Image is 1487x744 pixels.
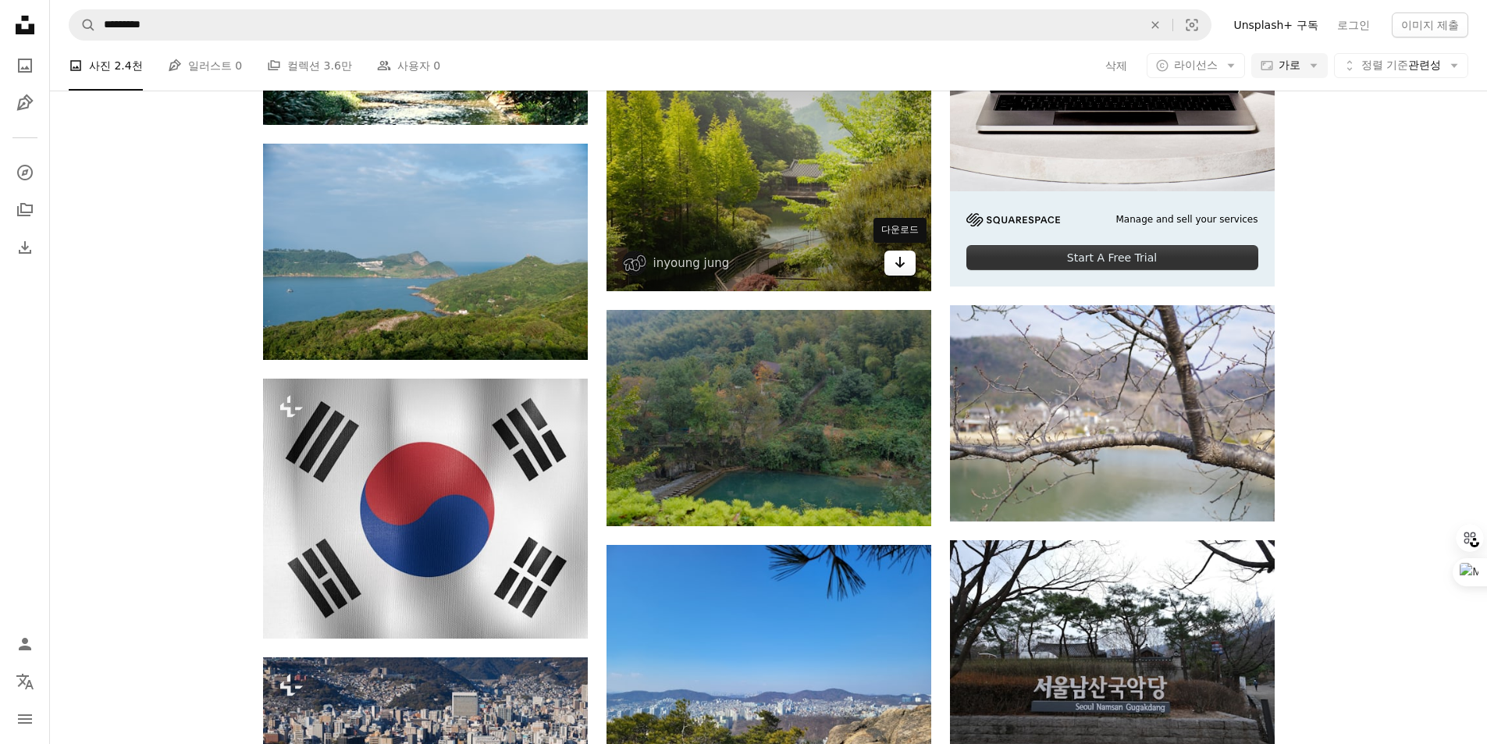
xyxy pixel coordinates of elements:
[950,641,1275,655] a: 간판은 서울 남산 국각당으로 이어집니다.
[1392,12,1468,37] button: 이미지 제출
[1328,12,1379,37] a: 로그인
[69,10,96,40] button: Unsplash 검색
[950,305,1275,522] img: 나뭇가지 위에 앉아있는 새
[966,245,1258,270] div: Start A Free Trial
[1251,53,1328,78] button: 가로
[607,659,931,673] a: 산 정상에서 바라본 도시 풍경
[9,157,41,188] a: 탐색
[263,501,588,515] a: 대한민국의 국기
[653,255,730,271] a: inyoung jung
[1115,213,1258,226] span: Manage and sell your services
[884,251,916,276] a: 다운로드
[267,41,352,91] a: 컬렉션 3.6만
[9,9,41,44] a: 홈 — Unsplash
[9,232,41,263] a: 다운로드 내역
[1173,10,1211,40] button: 시각적 검색
[1361,59,1408,71] span: 정렬 기준
[263,379,588,639] img: 대한민국의 국기
[607,31,931,291] img: 녹음이 우거진 숲 사이로 흐르는 강
[966,213,1060,226] img: file-1705255347840-230a6ab5bca9image
[263,244,588,258] a: 언덕에서 바라본 수역의 모습
[1174,59,1218,71] span: 라이선스
[1224,12,1327,37] a: Unsplash+ 구독
[1334,53,1468,78] button: 정렬 기준관련성
[1361,58,1441,73] span: 관련성
[168,41,242,91] a: 일러스트 0
[1138,10,1172,40] button: 삭제
[9,194,41,226] a: 컬렉션
[433,57,440,74] span: 0
[1279,58,1300,73] span: 가로
[9,666,41,697] button: 언어
[9,703,41,735] button: 메뉴
[9,628,41,660] a: 로그인 / 가입
[607,310,931,526] img: 숲 한가운데에 있는 나무로 둘러싸인 호수
[873,218,927,243] div: 다운로드
[950,406,1275,420] a: 나뭇가지 위에 앉아있는 새
[622,251,647,276] img: inyoung jung의 프로필로 이동
[69,9,1211,41] form: 사이트 전체에서 이미지 찾기
[9,87,41,119] a: 일러스트
[1147,53,1245,78] button: 라이선스
[235,57,242,74] span: 0
[607,154,931,168] a: 녹음이 우거진 숲 사이로 흐르는 강
[607,411,931,425] a: 숲 한가운데에 있는 나무로 둘러싸인 호수
[1105,53,1128,78] button: 삭제
[324,57,352,74] span: 3.6만
[263,144,588,360] img: 언덕에서 바라본 수역의 모습
[9,50,41,81] a: 사진
[377,41,440,91] a: 사용자 0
